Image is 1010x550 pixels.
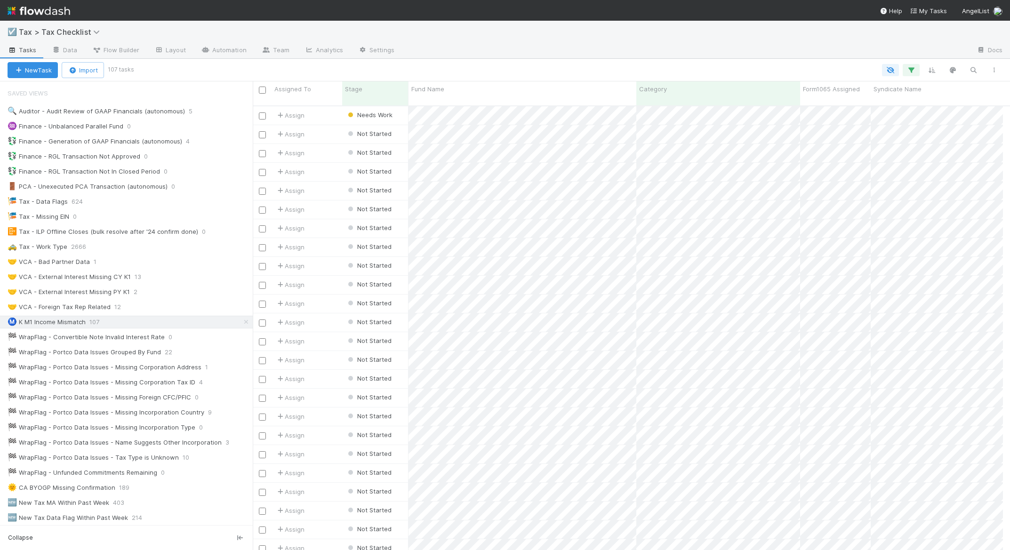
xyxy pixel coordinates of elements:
div: Assign [275,412,305,421]
span: 🤝 [8,287,17,295]
a: Team [254,43,297,58]
a: Analytics [297,43,351,58]
span: 624 [72,196,92,207]
input: Toggle Row Selected [259,451,266,458]
input: Toggle Row Selected [259,301,266,308]
div: Not Started [346,223,392,232]
div: Assign [275,468,305,478]
span: 🎏 [8,197,17,205]
span: 403 [113,497,134,509]
span: ☑️ [8,28,17,36]
span: 189 [119,482,139,494]
small: 107 tasks [108,65,134,74]
div: Not Started [346,430,392,439]
span: Assign [275,525,305,534]
div: Tax - Data Flags [8,196,68,207]
span: Syndicate Name [874,84,922,94]
span: Not Started [346,205,392,213]
span: Stage [345,84,362,94]
span: 🚕 [8,242,17,250]
span: Collapse [8,534,33,542]
span: 0 [127,120,140,132]
span: My Tasks [910,7,947,15]
div: Not Started [346,355,392,364]
span: 🔍 [8,107,17,115]
span: 0 [171,181,184,192]
div: Assign [275,487,305,496]
div: Tax - Work Type [8,241,67,253]
div: Assign [275,129,305,139]
span: Flow Builder [92,45,139,55]
span: 0 [195,391,208,403]
div: CA BYOGP Missing Confirmation [8,482,115,494]
span: Needs Work [346,111,393,119]
span: 🌞 [8,483,17,491]
span: Assign [275,299,305,308]
div: Not Started [346,298,392,308]
span: 🆕 [8,513,17,521]
div: Finance - RGL Transaction Not In Closed Period [8,166,160,177]
span: 🏁 [8,363,17,371]
span: 22 [165,346,182,358]
span: Not Started [346,506,392,514]
input: Toggle Row Selected [259,225,266,232]
span: 9 [208,407,221,418]
div: Assign [275,506,305,515]
input: Toggle Row Selected [259,263,266,270]
span: Assign [275,336,305,346]
span: 🤝 [8,303,17,311]
div: Assign [275,280,305,289]
div: WrapFlag - Portco Data Issues - Missing Incorporation Country [8,407,204,418]
span: 🏁 [8,468,17,476]
span: 1 [94,256,106,268]
div: Not Started [346,449,392,458]
div: Not Started [346,204,392,214]
div: Not Started [346,468,392,477]
span: 🏁 [8,408,17,416]
span: 2666 [71,241,96,253]
span: Not Started [346,469,392,476]
span: 107 [89,316,109,328]
div: Not Started [346,148,392,157]
div: WrapFlag - Convertible Note Invalid Interest Rate [8,331,165,343]
input: Toggle All Rows Selected [259,87,266,94]
span: Not Started [346,393,392,401]
span: Assign [275,374,305,383]
input: Toggle Row Selected [259,244,266,251]
span: Not Started [346,487,392,495]
div: WrapFlag - Portco Data Issues Grouped By Fund [8,346,161,358]
span: Not Started [346,186,392,194]
span: Tax > Tax Checklist [19,27,104,37]
input: Toggle Row Selected [259,207,266,214]
div: Tax - Missing EIN [8,211,69,223]
span: 0 [199,422,212,433]
span: 0 [161,467,174,478]
div: Not Started [346,185,392,195]
div: Not Started [346,505,392,515]
span: Assign [275,223,305,233]
div: Not Started [346,486,392,496]
img: avatar_a3b243cf-b3da-4b5c-848d-cbf70bdb6bef.png [993,7,1002,16]
div: WrapFlag - Unfunded Commitments Remaining [8,467,157,478]
div: Assign [275,261,305,271]
span: 10 [183,452,199,463]
span: 4 [186,136,199,147]
span: Not Started [346,130,392,137]
input: Toggle Row Selected [259,188,266,195]
span: ♒ [8,122,17,130]
span: 💱 [8,152,17,160]
div: Not Started [346,317,392,327]
span: 214 [132,512,152,524]
div: Not Started [346,129,392,138]
input: Toggle Row Selected [259,470,266,477]
span: Assign [275,242,305,252]
div: VCA - Bad Partner Data [8,256,90,268]
div: Auditor - Audit Review of GAAP Financials (autonomous) [8,105,185,117]
span: Assign [275,111,305,120]
div: Finance - RGL Transaction Not Approved [8,151,140,162]
span: 0 [73,211,86,223]
a: Layout [147,43,193,58]
div: Not Started [346,524,392,534]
